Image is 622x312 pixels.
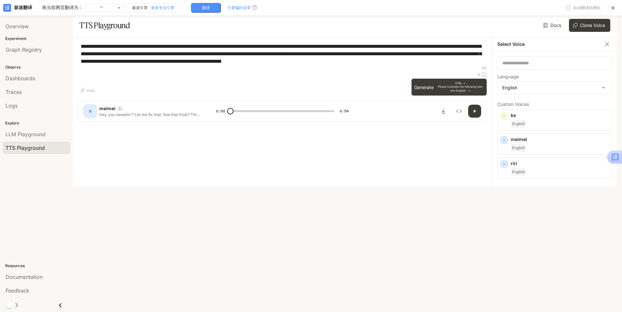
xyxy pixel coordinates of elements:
font: Please translate the following text into English: ⏎ [438,85,482,92]
font: $ [478,72,480,77]
a: Docs [542,19,564,32]
button: Download audio [437,105,450,118]
span: English [511,120,526,128]
font: 64 [482,65,487,70]
font: Generate [414,84,434,90]
span: English [511,144,526,152]
font: Docs [550,22,561,28]
p: ke [511,112,609,119]
p: Custom Voices [497,102,612,107]
p: meimei [511,136,609,143]
font: D [89,109,91,113]
button: GenerateCTRL +Please translate the following text into English: ⏎ [412,79,487,96]
button: Copy Voice ID [115,107,125,110]
button: Inspect [453,105,466,118]
p: Language [497,74,519,79]
font: TTS Playground [79,20,130,30]
span: 0:54 [340,108,349,114]
font: Clone Voice [580,22,605,28]
font: Hide [87,88,95,93]
div: English [498,82,612,94]
font: 0:00 [216,108,225,114]
p: meimei [99,105,115,112]
button: Clone Voice [569,19,610,32]
p: riri [511,160,609,167]
span: English [511,168,526,176]
p: Hey, you sweatin'? Let me fix that. See that frost? This thing's *literally* a portable AC. For r... [99,112,200,117]
font: CTRL + [455,82,465,85]
button: Hide [78,85,99,96]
